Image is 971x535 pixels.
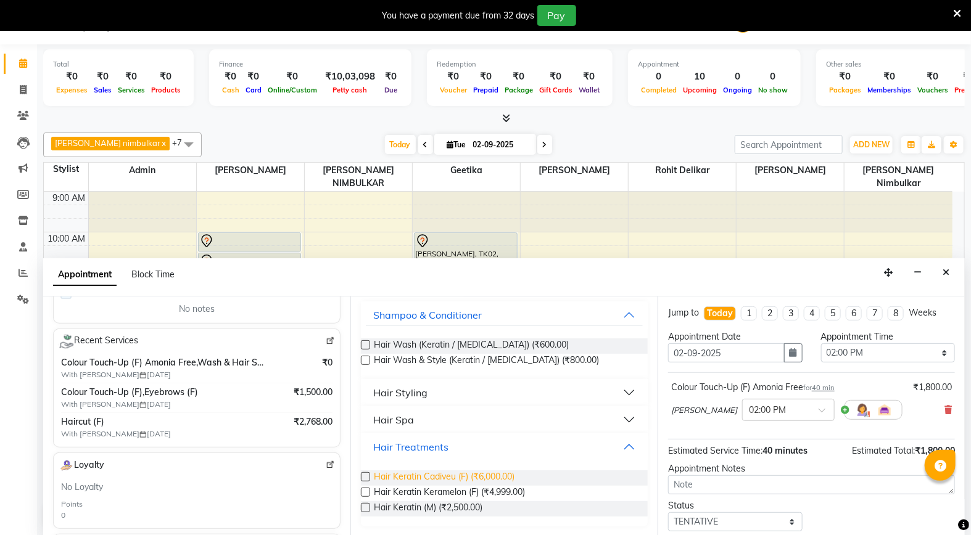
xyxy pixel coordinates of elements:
div: 10:00 AM [46,232,88,245]
button: ADD NEW [850,136,893,153]
span: With [PERSON_NAME] [DATE] [61,428,215,439]
div: Jump to [668,306,699,319]
span: No show [755,86,791,94]
div: ₹0 [53,70,91,84]
div: ₹0 [265,70,320,84]
span: Hair Keratin (M) (₹2,500.00) [374,501,482,517]
a: x [160,138,166,148]
span: Products [148,86,184,94]
div: 0 [638,70,680,84]
div: [PERSON_NAME], TK02, 10:30 AM-11:00 AM, Haircut (M) [199,253,301,272]
div: ₹0 [502,70,536,84]
button: Pay [537,5,576,26]
span: Card [242,86,265,94]
span: Hair Keratin Cadiveu (F) (₹6,000.00) [374,470,514,486]
div: ₹0 [470,70,502,84]
span: Services [115,86,148,94]
div: 0 [720,70,755,84]
span: [PERSON_NAME] [197,163,304,178]
span: Hair Wash (Keratin / [MEDICAL_DATA]) (₹600.00) [374,338,569,354]
span: Online/Custom [265,86,320,94]
div: Appointment [638,59,791,70]
span: Package [502,86,536,94]
span: Due [381,86,400,94]
span: Prepaid [470,86,502,94]
span: [PERSON_NAME] [521,163,628,178]
div: 0 [755,70,791,84]
div: Shampoo & Conditioner [373,308,482,322]
span: Hair Keratin Keramelon (F) (₹4,999.00) [374,486,525,501]
span: Loyalty [59,458,104,473]
span: +7 [172,137,191,147]
div: Status [668,499,803,512]
button: Shampoo & Conditioner [366,304,643,326]
div: ₹0 [536,70,576,84]
span: No notes [179,303,215,316]
span: Rohit delikar [629,163,736,178]
span: Hair Wash & Style (Keratin / [MEDICAL_DATA]) (₹800.00) [374,354,599,369]
div: ₹1,800.00 [913,381,952,394]
span: [PERSON_NAME] NIMBULKAR [305,163,412,191]
div: Appointment Time [821,330,956,343]
div: Hair Treatments [373,439,448,454]
span: [PERSON_NAME] nimbulkar [55,138,160,148]
button: Hair Styling [366,382,643,404]
span: Gift Cards [536,86,576,94]
span: ₹1,800.00 [915,445,955,456]
div: ₹0 [148,70,184,84]
span: ₹1,500.00 [294,386,333,399]
div: Stylist [44,163,88,176]
span: Sales [91,86,115,94]
button: Hair Treatments [366,436,643,458]
span: Today [385,135,416,154]
span: Vouchers [914,86,951,94]
span: Block Time [131,269,175,280]
span: ₹2,768.00 [294,415,333,428]
span: Colour Touch-Up (F) Amonia Free,Wash & Hair Style (Blow Dry),Hair [MEDICAL_DATA] Keramelon (F),CL... [61,356,265,369]
li: 8 [888,306,904,321]
span: Geetika [413,163,520,178]
img: Interior.png [877,402,892,417]
div: ₹0 [91,70,115,84]
div: ₹0 [576,70,603,84]
span: Colour Touch-Up (F),Eyebrows (F) [61,386,265,399]
span: Admin [89,163,196,178]
li: 6 [846,306,862,321]
div: ₹0 [914,70,951,84]
img: Hairdresser.png [855,402,870,417]
button: Close [937,263,955,282]
input: 2025-09-02 [469,136,531,154]
span: [PERSON_NAME] [737,163,844,178]
div: 0 [61,510,65,521]
div: You have a payment due from 32 days [382,9,535,22]
span: ₹0 [322,356,333,369]
span: No Loyalty [61,481,103,494]
span: Recent Services [59,334,138,349]
div: ₹0 [380,70,402,84]
span: Estimated Total: [852,445,915,456]
div: Appointment Notes [668,462,955,475]
div: Weeks [909,306,936,319]
div: Total [53,59,184,70]
span: With [PERSON_NAME] [DATE] [61,399,215,410]
span: Memberships [864,86,914,94]
span: 40 min [812,383,835,392]
li: 5 [825,306,841,321]
div: Hair Spa [373,412,414,427]
div: ₹10,03,098 [320,70,380,84]
span: Wallet [576,86,603,94]
div: Finance [219,59,402,70]
span: [PERSON_NAME] nimbulkar [845,163,952,191]
div: ₹0 [437,70,470,84]
span: Completed [638,86,680,94]
li: 1 [741,306,757,321]
span: Voucher [437,86,470,94]
span: With [PERSON_NAME] [DATE] [61,369,215,380]
div: 10 [680,70,720,84]
input: yyyy-mm-dd [668,343,785,362]
input: Search Appointment [735,135,843,154]
span: Appointment [53,264,117,286]
div: Colour Touch-Up (F) Amonia Free [671,381,835,394]
div: Points [61,499,83,510]
span: 40 minutes [762,445,808,456]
